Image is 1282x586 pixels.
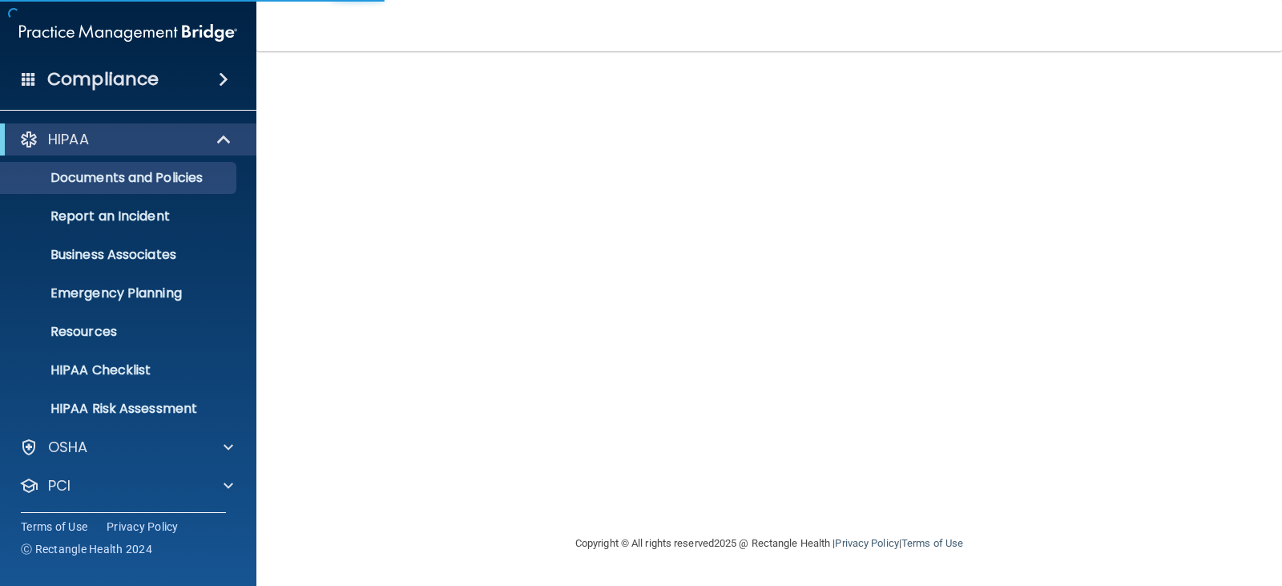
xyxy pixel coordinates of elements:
a: Terms of Use [21,519,87,535]
p: PCI [48,476,71,495]
a: Terms of Use [901,537,963,549]
img: PMB logo [19,17,237,49]
a: Privacy Policy [835,537,898,549]
a: OSHA [19,438,233,457]
p: HIPAA Risk Assessment [10,401,229,417]
p: HIPAA Checklist [10,362,229,378]
a: Privacy Policy [107,519,179,535]
p: Business Associates [10,247,229,263]
span: Ⓒ Rectangle Health 2024 [21,541,152,557]
h4: Compliance [47,68,159,91]
a: PCI [19,476,233,495]
div: Copyright © All rights reserved 2025 @ Rectangle Health | | [477,518,1062,569]
p: Documents and Policies [10,170,229,186]
a: HIPAA [19,130,232,149]
p: Resources [10,324,229,340]
p: Report an Incident [10,208,229,224]
p: Emergency Planning [10,285,229,301]
p: OSHA [48,438,88,457]
p: HIPAA [48,130,89,149]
